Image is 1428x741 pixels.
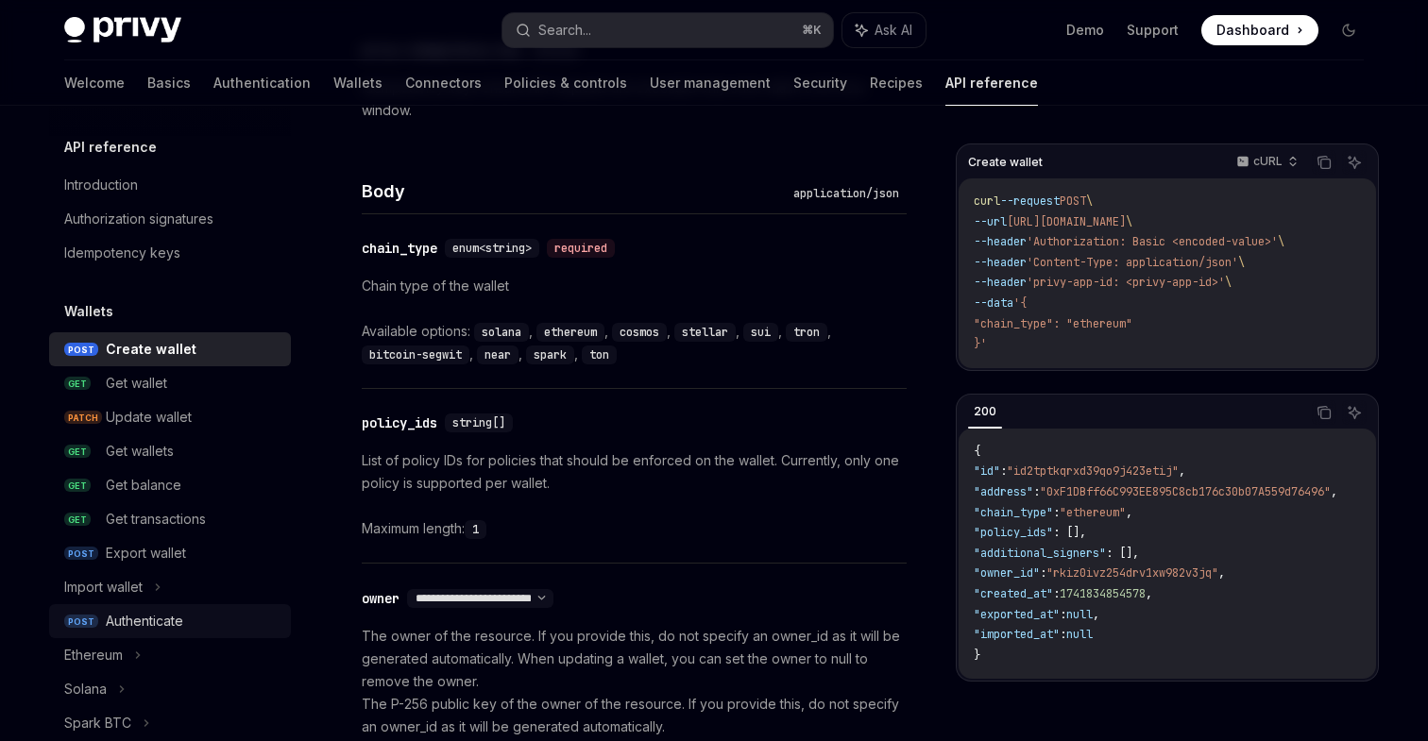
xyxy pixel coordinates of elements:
h5: API reference [64,136,157,159]
h4: Body [362,178,786,204]
span: POST [1060,194,1086,209]
div: Get wallet [106,372,167,395]
p: cURL [1253,154,1283,169]
a: API reference [945,60,1038,106]
a: POSTAuthenticate [49,604,291,638]
code: sui [743,323,778,342]
div: Export wallet [106,542,186,564]
span: \ [1278,234,1284,249]
span: "exported_at" [974,607,1060,622]
span: : [], [1106,546,1139,561]
div: , [477,343,526,365]
a: User management [650,60,771,106]
span: : [1000,463,1007,479]
code: ethereum [536,323,604,342]
p: Chain type of the wallet [362,275,907,297]
span: "id" [974,463,1000,479]
code: 1 [465,520,486,539]
div: chain_type [362,239,437,258]
span: --header [974,255,1027,270]
code: ton [582,345,617,364]
span: , [1179,463,1185,479]
span: string[] [452,415,505,430]
span: : [1053,505,1060,520]
div: Idempotency keys [64,242,180,264]
span: { [974,444,980,459]
img: dark logo [64,17,181,43]
span: \ [1126,214,1132,229]
div: Ethereum [64,644,123,666]
span: "0xF1DBff66C993EE895C8cb176c30b07A559d76496" [1040,484,1331,499]
span: GET [64,377,91,391]
code: bitcoin-segwit [362,345,469,364]
span: \ [1086,194,1093,209]
span: : [1060,607,1066,622]
span: GET [64,479,91,493]
span: 'privy-app-id: <privy-app-id>' [1027,275,1225,290]
div: Maximum length: [362,517,907,540]
button: Ask AI [842,13,926,47]
span: GET [64,445,91,459]
div: required [547,239,615,258]
span: --url [974,214,1007,229]
div: Get wallets [106,440,174,463]
a: Authorization signatures [49,202,291,236]
span: Ask AI [875,21,912,40]
span: , [1146,586,1152,601]
span: "id2tptkqrxd39qo9j423etij" [1007,463,1179,479]
span: --data [974,295,1013,311]
button: cURL [1226,146,1306,178]
span: Create wallet [968,155,1043,170]
button: Toggle dark mode [1334,15,1364,45]
a: Welcome [64,60,125,106]
span: 'Content-Type: application/json' [1027,255,1238,270]
div: , [786,320,835,343]
div: application/json [786,184,907,203]
span: "policy_ids" [974,525,1053,540]
span: "chain_type" [974,505,1053,520]
a: GETGet wallets [49,434,291,468]
span: , [1093,607,1099,622]
a: Basics [147,60,191,106]
span: ⌘ K [802,23,822,38]
span: curl [974,194,1000,209]
div: Update wallet [106,406,192,429]
code: near [477,345,518,364]
span: \ [1225,275,1232,290]
div: Spark BTC [64,712,131,734]
span: 'Authorization: Basic <encoded-value>' [1027,234,1278,249]
button: Copy the contents from the code block [1312,400,1336,425]
a: GETGet balance [49,468,291,502]
span: : [1040,565,1046,581]
code: stellar [674,323,736,342]
div: , [536,320,612,343]
span: POST [64,547,98,561]
span: "created_at" [974,586,1053,601]
div: owner [362,589,399,608]
button: Search...⌘K [502,13,833,47]
span: \ [1238,255,1245,270]
div: Available options: [362,320,907,365]
span: '{ [1013,295,1027,311]
span: , [1126,505,1132,520]
code: tron [786,323,827,342]
a: Policies & controls [504,60,627,106]
span: PATCH [64,411,102,425]
a: POSTExport wallet [49,536,291,570]
p: List of policy IDs for policies that should be enforced on the wallet. Currently, only one policy... [362,449,907,495]
span: : [1060,627,1066,642]
a: Security [793,60,847,106]
span: --header [974,275,1027,290]
span: Dashboard [1216,21,1289,40]
span: "rkiz0ivz254drv1xw982v3jq" [1046,565,1218,581]
span: GET [64,513,91,527]
a: Connectors [405,60,482,106]
div: Search... [538,19,591,42]
span: [URL][DOMAIN_NAME] [1007,214,1126,229]
a: POSTCreate wallet [49,332,291,366]
div: Get transactions [106,508,206,530]
span: null [1066,607,1093,622]
span: "address" [974,484,1033,499]
span: "ethereum" [1060,505,1126,520]
h5: Wallets [64,300,113,323]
